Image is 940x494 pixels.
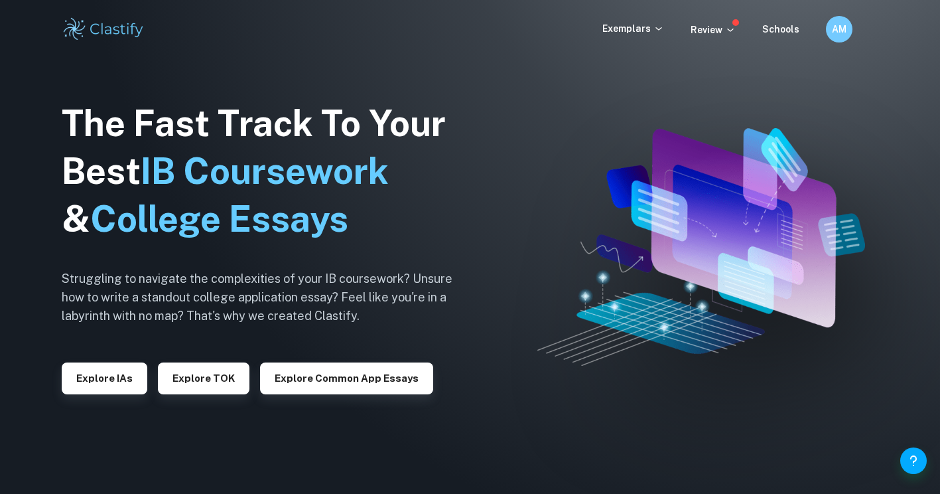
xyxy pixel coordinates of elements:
[691,23,736,37] p: Review
[900,448,927,474] button: Help and Feedback
[602,21,664,36] p: Exemplars
[62,270,473,325] h6: Struggling to navigate the complexities of your IB coursework? Unsure how to write a standout col...
[62,363,147,394] button: Explore IAs
[260,371,433,384] a: Explore Common App essays
[831,22,846,37] h6: AM
[141,150,389,192] span: IB Coursework
[762,24,799,35] a: Schools
[826,16,852,42] button: AM
[90,198,348,240] span: College Essays
[158,371,249,384] a: Explore TOK
[62,371,147,384] a: Explore IAs
[62,100,473,243] h1: The Fast Track To Your Best &
[537,128,865,365] img: Clastify hero
[62,16,146,42] img: Clastify logo
[260,363,433,394] button: Explore Common App essays
[158,363,249,394] button: Explore TOK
